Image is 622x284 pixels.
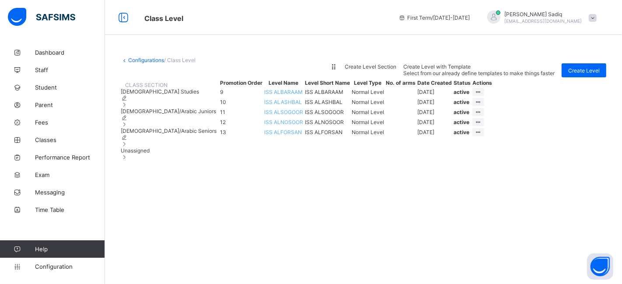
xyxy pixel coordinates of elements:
span: [DEMOGRAPHIC_DATA]/Arabic Seniors [121,128,217,134]
span: / Class Level [164,57,196,63]
td: 12 [220,118,263,127]
span: Fees [35,119,105,126]
td: 13 [220,128,263,137]
td: ISS ALFORSAN [304,128,350,137]
td: 10 [220,97,263,107]
span: ISS ALNOSOOR [264,119,303,125]
img: safsims [8,8,75,26]
span: active [454,129,469,135]
a: Configurations [128,57,164,63]
td: [DATE] [417,128,452,137]
span: Performance Report [35,154,105,161]
td: 9 [220,87,263,97]
th: Actions [472,79,493,87]
button: Open asap [587,253,613,280]
span: Configuration [35,263,105,270]
span: Staff [35,66,105,73]
span: Create Level Section [345,63,396,70]
span: ISS ALBARAAM [264,89,303,95]
td: Normal Level [351,107,384,117]
span: Help [35,246,105,253]
span: active [454,99,469,105]
span: Create Level [568,67,600,74]
span: ISS ALSOGOOR [264,109,303,115]
th: Status [453,79,471,87]
td: Normal Level [351,118,384,127]
div: AbubakarSadiq [479,10,601,25]
span: Time Table [35,206,105,213]
span: ISS ALFORSAN [264,129,302,135]
span: [DEMOGRAPHIC_DATA]/Arabic Juniors [121,108,216,114]
span: [PERSON_NAME] Sadiq [505,11,582,17]
td: ISS ALNOSOOR [304,118,350,127]
span: active [454,89,469,95]
span: [EMAIL_ADDRESS][DOMAIN_NAME] [505,18,582,24]
span: active [454,109,469,115]
span: [DEMOGRAPHIC_DATA] Studies [121,88,199,95]
span: Create Level with Template [403,63,471,70]
th: Level Short Name [304,79,350,87]
td: [DATE] [417,87,452,97]
span: CLASS SECTION [125,82,168,88]
span: Exam [35,171,105,178]
span: Classes [35,136,105,143]
span: ISS ALASHBAL [264,99,302,105]
th: Level Name [264,79,304,87]
td: ISS ALSOGOOR [304,107,350,117]
th: No. of arms [385,79,416,87]
span: active [454,119,469,125]
td: ISS ALASHBAL [304,97,350,107]
span: Dashboard [35,49,105,56]
th: Level Type [351,79,384,87]
span: Unassigned [121,147,150,154]
span: session/term information [398,14,470,21]
td: ISS ALBARAAM [304,87,350,97]
td: [DATE] [417,107,452,117]
td: Normal Level [351,128,384,137]
span: Select from our already define templates to make things faster [403,70,555,76]
td: [DATE] [417,97,452,107]
th: Date Created [417,79,452,87]
td: 11 [220,107,263,117]
span: Messaging [35,189,105,196]
span: Parent [35,101,105,108]
td: Normal Level [351,97,384,107]
span: Student [35,84,105,91]
span: Class Level [144,14,183,23]
th: Promotion Order [220,79,263,87]
td: [DATE] [417,118,452,127]
td: Normal Level [351,87,384,97]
